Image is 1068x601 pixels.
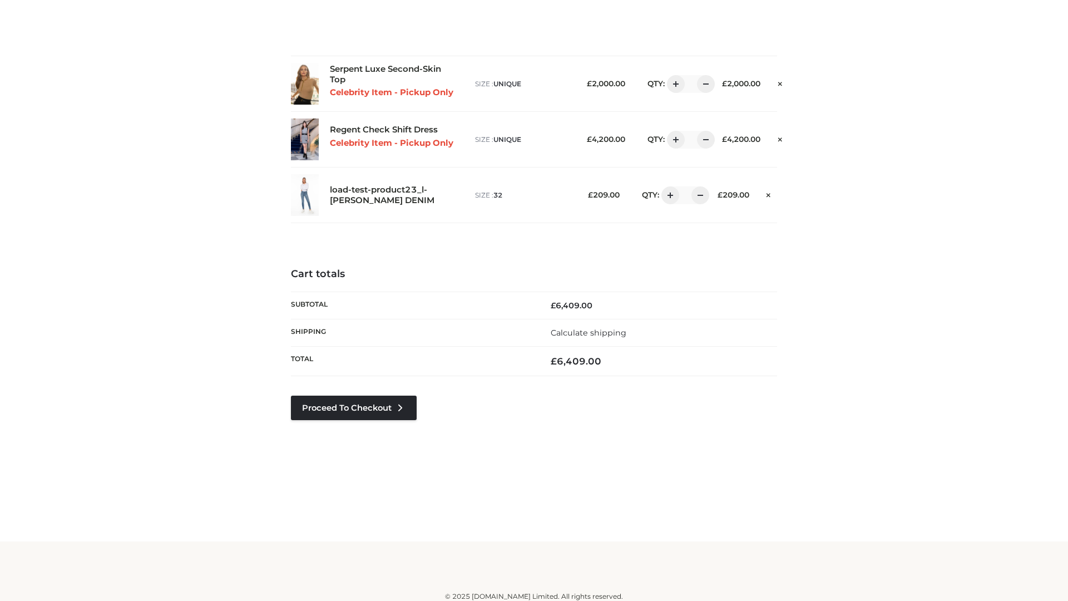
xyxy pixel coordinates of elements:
[330,87,464,98] p: Celebrity Item - Pickup Only
[291,319,534,346] th: Shipping
[722,79,727,88] span: £
[551,328,626,338] a: Calculate shipping
[588,190,593,199] span: £
[551,300,556,311] span: £
[722,79,760,88] bdi: 2,000.00
[722,135,727,144] span: £
[636,75,711,93] div: QTY:
[760,186,777,201] a: Remove this item
[291,292,534,319] th: Subtotal
[291,268,777,280] h4: Cart totals
[718,190,749,199] bdi: 209.00
[475,79,576,89] p: size :
[631,186,705,204] div: QTY:
[475,135,576,145] p: size :
[493,135,521,144] span: UNIQUE
[330,64,451,85] a: Serpent Luxe Second-Skin Top
[772,75,788,90] a: Remove this item
[587,79,625,88] bdi: 2,000.00
[718,190,723,199] span: £
[551,300,592,311] bdi: 6,409.00
[291,396,417,420] a: Proceed to Checkout
[330,138,464,149] p: Celebrity Item - Pickup Only
[493,80,521,88] span: UNIQUE
[587,135,592,144] span: £
[551,356,557,367] span: £
[551,356,601,367] bdi: 6,409.00
[493,191,502,199] span: 32
[588,190,620,199] bdi: 209.00
[722,135,760,144] bdi: 4,200.00
[330,185,451,206] a: load-test-product23_l-[PERSON_NAME] DENIM
[587,79,592,88] span: £
[772,131,788,145] a: Remove this item
[636,131,711,149] div: QTY:
[291,347,534,376] th: Total
[475,190,576,200] p: size :
[330,125,438,135] a: Regent Check Shift Dress
[587,135,625,144] bdi: 4,200.00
